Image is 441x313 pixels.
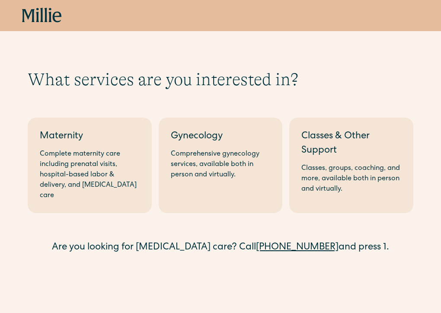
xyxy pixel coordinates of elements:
div: Complete maternity care including prenatal visits, hospital-based labor & delivery, and [MEDICAL_... [40,149,140,201]
div: Maternity [40,130,140,144]
a: MaternityComplete maternity care including prenatal visits, hospital-based labor & delivery, and ... [28,118,152,213]
div: Gynecology [171,130,271,144]
div: Classes & Other Support [301,130,401,158]
a: Classes & Other SupportClasses, groups, coaching, and more, available both in person and virtually. [289,118,413,213]
div: Classes, groups, coaching, and more, available both in person and virtually. [301,163,401,195]
div: Comprehensive gynecology services, available both in person and virtually. [171,149,271,180]
a: [PHONE_NUMBER] [256,243,339,252]
div: Are you looking for [MEDICAL_DATA] care? Call and press 1. [28,241,413,255]
h1: What services are you interested in? [28,69,413,90]
a: GynecologyComprehensive gynecology services, available both in person and virtually. [159,118,283,213]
